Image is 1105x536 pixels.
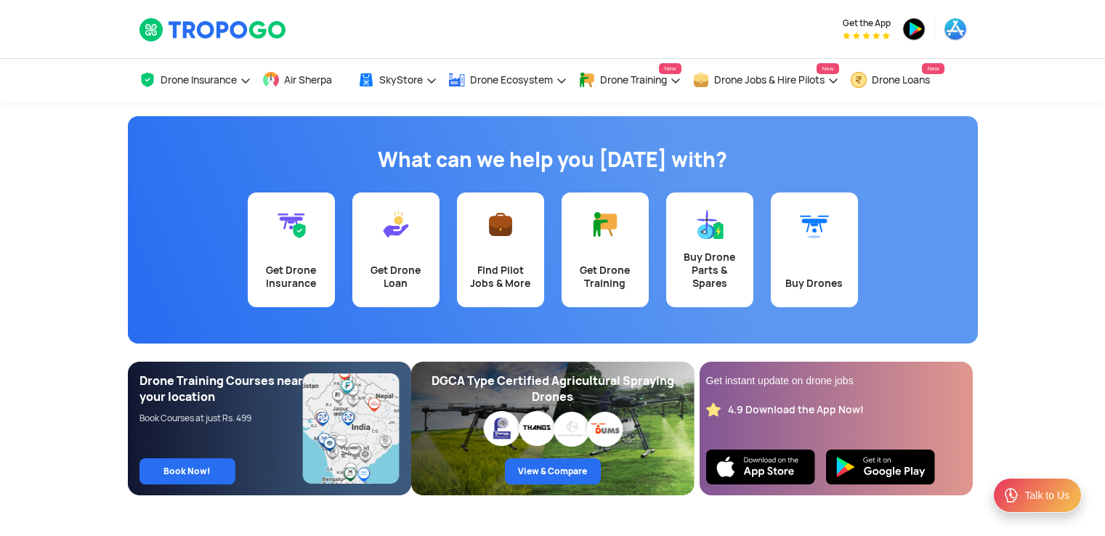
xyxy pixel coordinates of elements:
img: playstore [902,17,926,41]
span: SkyStore [379,74,423,86]
div: Drone Training Courses near your location [139,373,304,405]
a: Drone Jobs & Hire PilotsNew [692,59,839,102]
span: New [922,63,944,74]
div: DGCA Type Certified Agricultural Spraying Drones [423,373,683,405]
span: Drone Loans [872,74,930,86]
img: Playstore [826,450,935,484]
a: Air Sherpa [262,59,347,102]
img: TropoGo Logo [139,17,288,42]
img: Buy Drone Parts & Spares [695,210,724,239]
img: App Raking [843,32,890,39]
img: Buy Drones [800,210,829,239]
div: Get instant update on drone jobs [706,373,966,388]
a: Get Drone Loan [352,192,440,307]
img: Get Drone Insurance [277,210,306,239]
div: Buy Drones [780,277,849,290]
h1: What can we help you [DATE] with? [139,145,967,174]
img: star_rating [706,402,721,417]
div: Buy Drone Parts & Spares [675,251,745,290]
a: View & Compare [505,458,601,484]
div: Get Drone Insurance [256,264,326,290]
span: Drone Ecosystem [470,74,553,86]
a: Buy Drone Parts & Spares [666,192,753,307]
img: Find Pilot Jobs & More [486,210,515,239]
span: Air Sherpa [284,74,332,86]
a: SkyStore [357,59,437,102]
div: Talk to Us [1025,488,1069,503]
span: New [659,63,681,74]
a: Drone Ecosystem [448,59,567,102]
div: 4.9 Download the App Now! [728,403,864,417]
div: Get Drone Loan [361,264,431,290]
img: Get Drone Training [591,210,620,239]
span: New [817,63,838,74]
span: Drone Jobs & Hire Pilots [714,74,825,86]
div: Find Pilot Jobs & More [466,264,535,290]
img: ic_Support.svg [1003,487,1020,504]
img: Get Drone Loan [381,210,410,239]
a: Get Drone Training [562,192,649,307]
div: Get Drone Training [570,264,640,290]
img: appstore [944,17,967,41]
a: Get Drone Insurance [248,192,335,307]
a: Buy Drones [771,192,858,307]
a: Drone Insurance [139,59,251,102]
a: Drone LoansNew [850,59,944,102]
div: Book Courses at just Rs. 499 [139,413,304,424]
a: Book Now! [139,458,235,484]
a: Find Pilot Jobs & More [457,192,544,307]
img: Ios [706,450,815,484]
a: Drone TrainingNew [578,59,681,102]
span: Get the App [843,17,891,29]
span: Drone Training [600,74,667,86]
span: Drone Insurance [161,74,237,86]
